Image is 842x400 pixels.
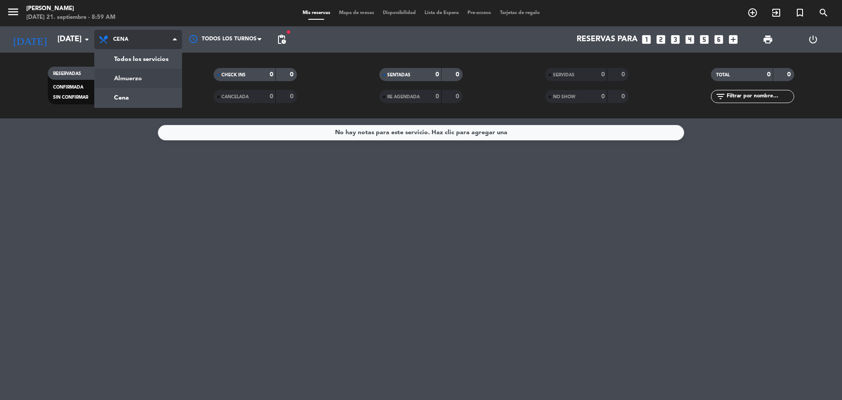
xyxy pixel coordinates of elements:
span: SERVIDAS [553,73,574,77]
i: filter_list [715,91,726,102]
div: [DATE] 21. septiembre - 8:59 AM [26,13,115,22]
div: [PERSON_NAME] [26,4,115,13]
i: exit_to_app [771,7,781,18]
span: SENTADAS [387,73,410,77]
strong: 0 [435,71,439,78]
span: CHECK INS [221,73,246,77]
span: CANCELADA [221,95,249,99]
span: pending_actions [276,34,287,45]
strong: 0 [787,71,792,78]
i: looks_two [655,34,667,45]
span: TOTAL [716,73,730,77]
div: No hay notas para este servicio. Haz clic para agregar una [335,128,507,138]
i: arrow_drop_down [82,34,92,45]
span: RE AGENDADA [387,95,420,99]
i: search [818,7,829,18]
span: Mapa de mesas [335,11,378,15]
strong: 0 [767,71,771,78]
i: looks_one [641,34,652,45]
a: Todos los servicios [95,50,182,69]
strong: 0 [435,93,439,100]
i: add_box [728,34,739,45]
i: looks_5 [699,34,710,45]
span: NO SHOW [553,95,575,99]
button: menu [7,5,20,21]
span: Tarjetas de regalo [496,11,544,15]
span: fiber_manual_record [286,29,291,35]
span: Cena [113,36,128,43]
strong: 0 [456,93,461,100]
strong: 0 [290,93,295,100]
input: Filtrar por nombre... [726,92,794,101]
span: print [763,34,773,45]
a: Almuerzo [95,69,182,88]
i: power_settings_new [808,34,818,45]
div: LOG OUT [790,26,835,53]
span: Mis reservas [298,11,335,15]
span: Disponibilidad [378,11,420,15]
a: Cena [95,88,182,107]
strong: 0 [270,71,273,78]
strong: 0 [456,71,461,78]
i: looks_3 [670,34,681,45]
i: looks_4 [684,34,696,45]
strong: 0 [290,71,295,78]
i: add_circle_outline [747,7,758,18]
span: Pre-acceso [463,11,496,15]
span: CONFIRMADA [53,85,83,89]
i: turned_in_not [795,7,805,18]
strong: 0 [621,93,627,100]
strong: 0 [601,71,605,78]
i: [DATE] [7,30,53,49]
span: Lista de Espera [420,11,463,15]
strong: 0 [621,71,627,78]
span: RESERVADAS [53,71,81,76]
span: SIN CONFIRMAR [53,95,88,100]
strong: 0 [270,93,273,100]
i: menu [7,5,20,18]
span: Reservas para [577,35,638,44]
strong: 0 [601,93,605,100]
i: looks_6 [713,34,724,45]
